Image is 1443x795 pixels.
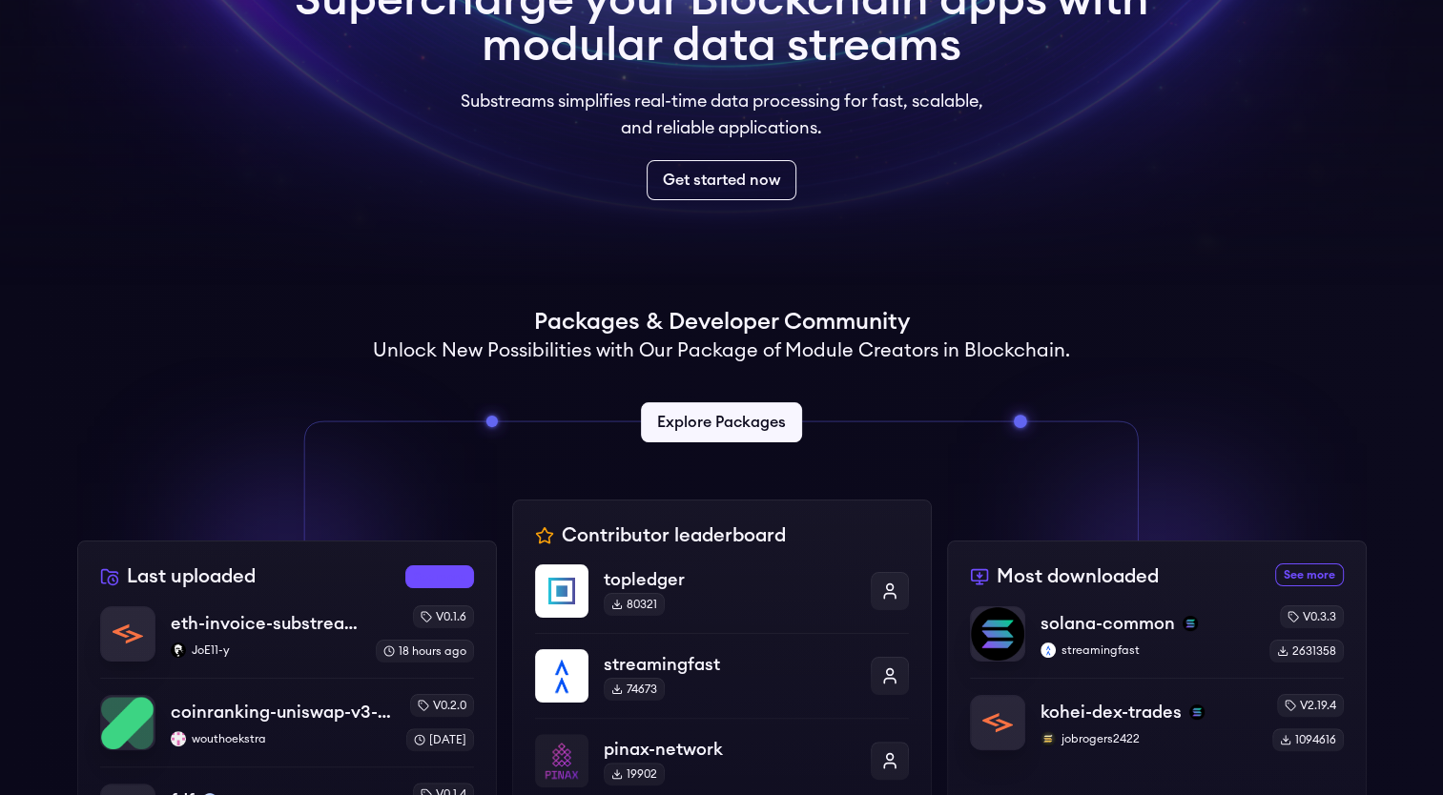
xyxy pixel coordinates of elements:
p: JoE11-y [171,642,361,658]
img: streamingfast [535,649,588,703]
div: 19902 [604,763,665,785]
h2: Unlock New Possibilities with Our Package of Module Creators in Blockchain. [373,337,1070,364]
p: topledger [604,566,855,593]
a: See more most downloaded packages [1275,563,1344,586]
div: 1094616 [1272,728,1344,751]
a: eth-invoice-substreamseth-invoice-substreamsJoE11-yJoE11-yv0.1.618 hours ago [100,605,474,678]
img: eth-invoice-substreams [101,607,155,661]
a: streamingfaststreamingfast74673 [535,633,909,718]
img: streamingfast [1041,642,1056,658]
img: topledger [535,564,588,618]
p: pinax-network [604,736,855,763]
a: solana-commonsolana-commonsolanastreamingfaststreamingfastv0.3.32631358 [970,605,1344,678]
img: jobrogers2422 [1041,731,1056,746]
img: coinranking-uniswap-v3-forks [101,696,155,749]
h1: Packages & Developer Community [534,307,910,337]
img: pinax-network [535,734,588,787]
img: JoE11-y [171,642,186,658]
img: wouthoekstra [171,731,186,746]
img: solana [1183,616,1198,631]
p: eth-invoice-substreams [171,610,361,637]
p: solana-common [1041,610,1175,637]
div: v0.1.6 [413,605,474,628]
div: 74673 [604,678,665,701]
a: See more recently uploaded packages [405,565,474,588]
p: kohei-dex-trades [1041,699,1182,725]
a: topledgertopledger80321 [535,564,909,633]
div: v0.2.0 [410,694,474,717]
img: solana-common [971,607,1024,661]
p: jobrogers2422 [1041,731,1257,746]
p: streamingfast [604,651,855,678]
p: streamingfast [1041,642,1254,658]
a: Get started now [647,160,796,200]
a: kohei-dex-tradeskohei-dex-tradessolanajobrogers2422jobrogers2422v2.19.41094616 [970,678,1344,751]
div: 18 hours ago [376,640,474,662]
p: coinranking-uniswap-v3-forks [171,699,391,725]
div: 2631358 [1269,640,1344,662]
p: wouthoekstra [171,731,391,746]
p: Substreams simplifies real-time data processing for fast, scalable, and reliable applications. [447,88,997,141]
div: [DATE] [406,728,474,751]
div: 80321 [604,593,665,616]
img: solana [1189,704,1205,720]
div: v0.3.3 [1280,605,1344,628]
a: Explore Packages [641,402,802,442]
a: coinranking-uniswap-v3-forkscoinranking-uniswap-v3-forkswouthoekstrawouthoekstrav0.2.0[DATE] [100,678,474,766]
img: kohei-dex-trades [971,696,1024,749]
div: v2.19.4 [1277,694,1344,717]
